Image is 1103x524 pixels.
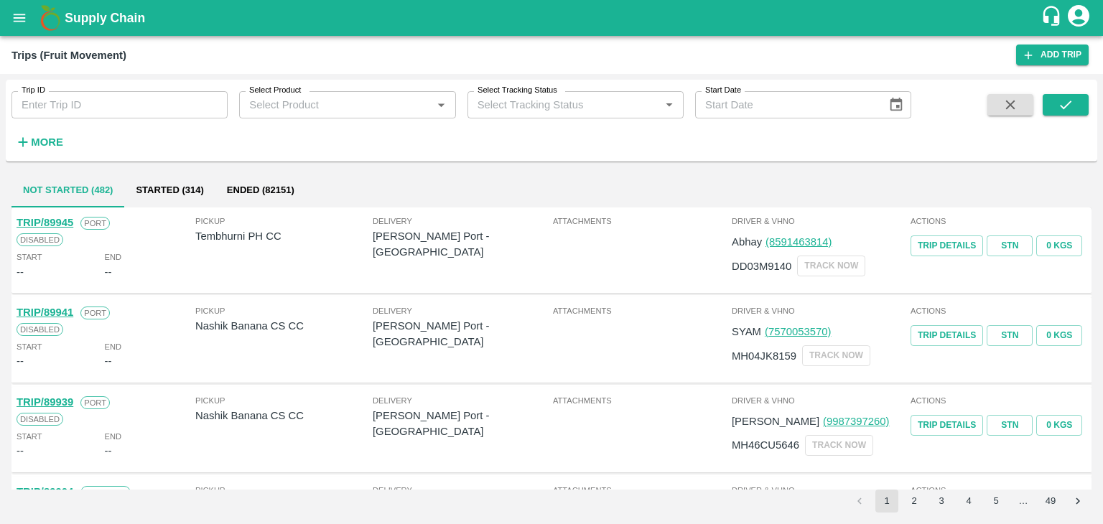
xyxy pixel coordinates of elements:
span: Driver & VHNo [732,304,908,317]
span: [PERSON_NAME] [732,416,819,427]
span: Actions [911,484,1086,497]
p: Tembhurni PH CC [195,228,373,244]
span: Start [17,340,42,353]
label: Select Tracking Status [478,85,557,96]
button: Go to page 4 [957,490,980,513]
span: Port [80,396,110,409]
span: Delivery [373,394,550,407]
div: -- [105,443,112,459]
span: End [105,251,122,263]
p: Nashik Banana CS CC [195,318,373,334]
span: Pickup [195,304,373,317]
button: Not Started (482) [11,173,124,207]
a: (7570053570) [765,326,831,337]
button: Ended (82151) [215,173,306,207]
img: logo [36,4,65,32]
button: 0 Kgs [1036,235,1082,256]
span: Attachments [553,394,729,407]
a: Trip Details [911,325,983,346]
div: customer-support [1041,5,1066,31]
span: End [105,340,122,353]
a: TRIP/89941 [17,307,73,318]
button: Go to page 49 [1039,490,1062,513]
button: open drawer [3,1,36,34]
a: STN [987,325,1033,346]
div: … [1012,495,1035,508]
input: Select Product [243,95,427,114]
a: TRIP/89904 [17,486,73,497]
span: Port [80,217,110,230]
input: Enter Trip ID [11,91,228,118]
button: Open [432,95,450,114]
button: Go to page 5 [985,490,1007,513]
button: 0 Kgs [1036,415,1082,436]
input: Start Date [695,91,877,118]
span: SYAM [732,326,761,337]
a: TRIP/89939 [17,396,73,408]
div: -- [17,443,24,459]
a: (8591463814) [765,236,832,248]
div: -- [17,353,24,369]
p: MH04JK8159 [732,348,796,364]
p: MH46CU5646 [732,437,799,453]
button: Started (314) [124,173,215,207]
p: [PERSON_NAME] Port - [GEOGRAPHIC_DATA] [373,228,550,261]
span: Pickup [195,394,373,407]
p: Nashik Banana CS CC [195,408,373,424]
p: DD03M9140 [732,258,791,274]
a: STN [987,415,1033,436]
a: Trip Details [911,415,983,436]
span: Actions [911,304,1086,317]
a: Add Trip [1016,45,1089,65]
span: Actions [911,394,1086,407]
strong: More [31,136,63,148]
button: Go to page 2 [903,490,926,513]
a: Trip Details [911,235,983,256]
button: page 1 [875,490,898,513]
button: Go to page 3 [930,490,953,513]
a: TRIP/89945 [17,217,73,228]
span: Attachments [553,215,729,228]
span: Abhay [732,236,762,248]
label: Select Product [249,85,301,96]
button: 0 Kgs [1036,325,1082,346]
span: Port [80,307,110,319]
span: Actions [911,215,1086,228]
span: Delivery [373,484,550,497]
label: Start Date [705,85,741,96]
button: Open [660,95,679,114]
span: Disabled [17,233,63,246]
span: Delivery [373,215,550,228]
p: [PERSON_NAME] Port - [GEOGRAPHIC_DATA] [373,318,550,350]
span: Attachments [553,304,729,317]
span: Start [17,251,42,263]
button: Choose date [883,91,910,118]
a: STN [987,235,1033,256]
span: End [105,430,122,443]
span: Start [17,430,42,443]
span: Attachments [553,484,729,497]
button: More [11,130,67,154]
input: Select Tracking Status [472,95,637,114]
span: Driver & VHNo [732,394,908,407]
div: -- [105,264,112,280]
span: Delivery [373,304,550,317]
button: Go to next page [1066,490,1089,513]
div: -- [105,353,112,369]
b: Supply Chain [65,11,145,25]
span: Driver & VHNo [732,484,908,497]
div: account of current user [1066,3,1092,33]
span: Full Load [80,486,131,499]
span: Pickup [195,215,373,228]
span: Driver & VHNo [732,215,908,228]
span: Pickup [195,484,373,497]
div: -- [17,264,24,280]
a: (9987397260) [823,416,889,427]
div: Trips (Fruit Movement) [11,46,126,65]
a: Supply Chain [65,8,1041,28]
span: Disabled [17,323,63,336]
label: Trip ID [22,85,45,96]
nav: pagination navigation [846,490,1092,513]
p: [PERSON_NAME] Port - [GEOGRAPHIC_DATA] [373,408,550,440]
span: Disabled [17,413,63,426]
